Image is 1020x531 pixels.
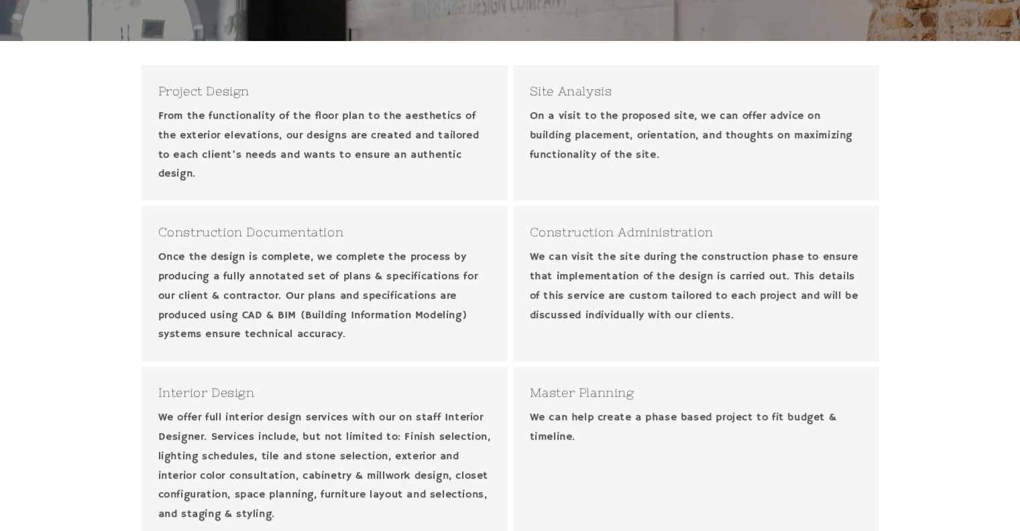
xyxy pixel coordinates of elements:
[158,82,491,100] h3: Project Design
[158,383,491,401] h3: Interior Design
[530,248,862,325] p: We can visit the site during the construction phase to ensure that implementation of the design i...
[158,107,491,184] p: From the functionality of the floor plan to the aesthetics of the exterior elevations, our design...
[530,383,862,401] h3: Master Planning
[158,408,491,524] p: We offer full interior design services with our on staff Interior Designer. Services include, but...
[158,223,491,241] h3: Construction Documentation
[530,82,862,100] h3: Site Analysis
[530,408,862,447] p: We can help create a phase based project to fit budget & timeline.
[530,223,862,241] h3: Construction Administration
[530,107,862,164] p: On a visit to the proposed site, we can offer advice on building placement, orientation, and thou...
[158,248,491,344] p: Once the design is complete, we complete the process by producing a fully annotated set of plans ...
